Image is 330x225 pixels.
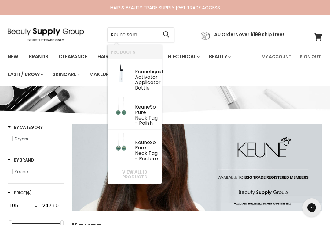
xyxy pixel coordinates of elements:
a: Electrical [163,50,203,63]
b: Keune [135,139,150,146]
span: Keune [15,169,28,175]
span: Dryers [15,136,28,142]
iframe: Gorgias live chat messenger [299,196,324,219]
a: View all 10 products [111,170,159,179]
span: Price [8,190,32,196]
a: Beauty [204,50,234,63]
img: polish_pdp_e609b746-2abd-4f06-8009-475614091024.webp [111,97,132,119]
a: Clearance [54,50,92,63]
li: Products: Keune So Pure Neck Tag - Polish [108,94,162,129]
a: Haircare [93,50,128,63]
a: Makeup [85,68,116,81]
b: Keune [135,68,150,75]
form: Product [107,27,174,42]
h3: By Brand [8,157,34,163]
input: Search [108,28,158,42]
input: Min Price [8,201,31,210]
a: GET TRADE ACCESS [177,4,220,11]
ul: Main menu [3,48,258,83]
span: ($) [26,190,32,196]
b: Keune [135,103,150,110]
a: Brands [24,50,53,63]
div: Liquid Activator Applicator Bottle [135,69,159,91]
input: Max Price [41,201,64,210]
img: restore_pdp_a51e942b-4dbf-43d0-9186-0a50af78da6f.webp [111,133,132,154]
a: Keune [8,168,64,175]
li: View All [108,165,162,184]
img: 29631_keune_20semi20colour20activator20bottle_os_front_200x.png [111,62,132,83]
a: My Account [258,50,295,63]
img: KEUNE hair products, Keune colour. Keune retail, Keune for Trade [72,124,322,211]
div: - [31,201,41,212]
div: So Pure Neck Tag - Restore [135,140,159,162]
h3: By Category [8,124,43,130]
button: Search [158,28,174,42]
a: Dryers [8,135,64,142]
li: Products: Keune So Pure Neck Tag - Restore [108,130,162,165]
a: Sign Out [296,50,324,63]
div: So Pure Neck Tag - Polish [135,104,159,127]
a: New [3,50,23,63]
a: Lash / Brow [3,68,47,81]
h3: Price($) [8,190,32,196]
li: Products [108,45,162,59]
a: Skincare [48,68,83,81]
li: Products: Keune Liquid Activator Applicator Bottle [108,59,162,94]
